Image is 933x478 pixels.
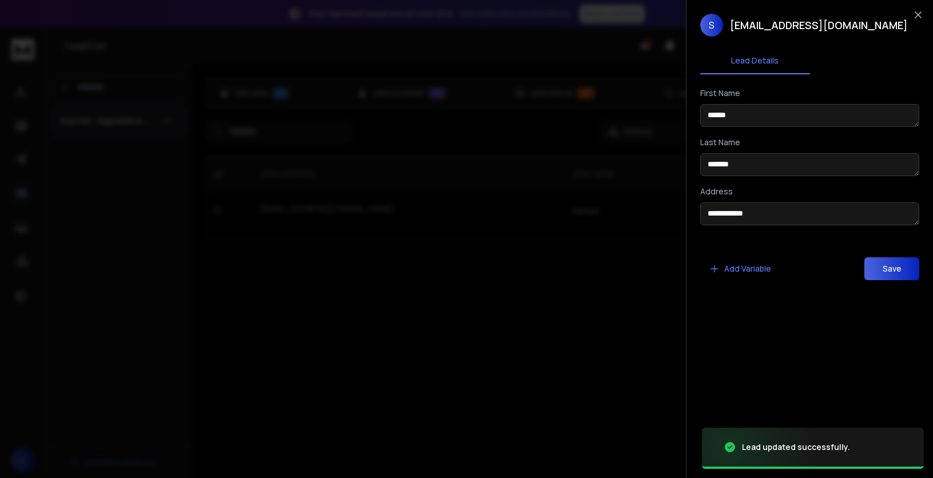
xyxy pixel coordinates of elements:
button: Add Variable [700,257,780,280]
h1: [EMAIL_ADDRESS][DOMAIN_NAME] [730,17,908,33]
div: Lead updated successfully. [742,441,850,453]
span: S [700,14,723,37]
button: Save [864,257,919,280]
button: Lead Details [700,48,810,74]
label: First Name [700,89,740,97]
label: Last Name [700,138,740,146]
label: Address [700,188,733,196]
